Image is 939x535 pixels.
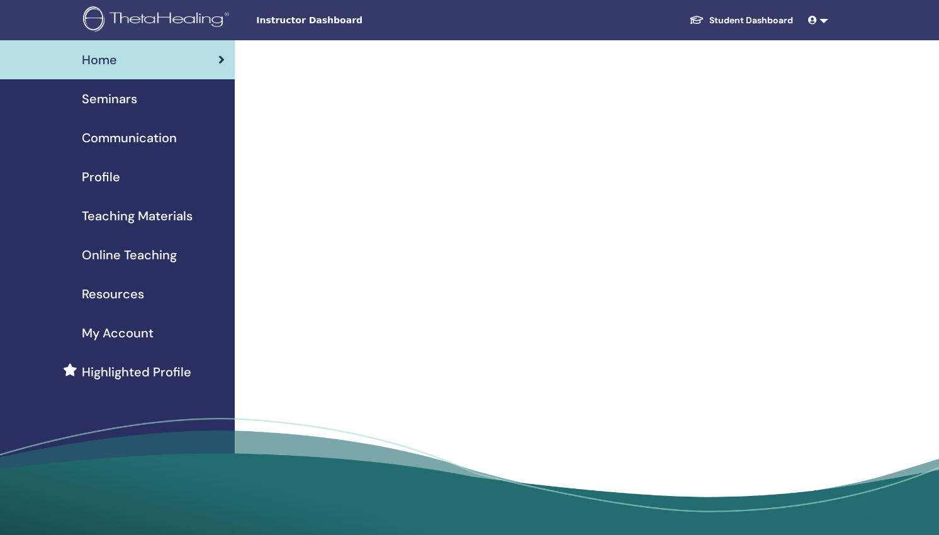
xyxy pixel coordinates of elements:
[82,128,177,147] span: Communication
[689,14,704,25] img: graduation-cap-white.svg
[82,206,193,225] span: Teaching Materials
[82,167,120,186] span: Profile
[679,9,803,32] a: Student Dashboard
[82,324,154,342] span: My Account
[256,14,445,27] span: Instructor Dashboard
[82,363,191,381] span: Highlighted Profile
[82,89,137,108] span: Seminars
[82,50,117,69] span: Home
[82,284,144,303] span: Resources
[83,6,233,35] img: logo.png
[82,245,177,264] span: Online Teaching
